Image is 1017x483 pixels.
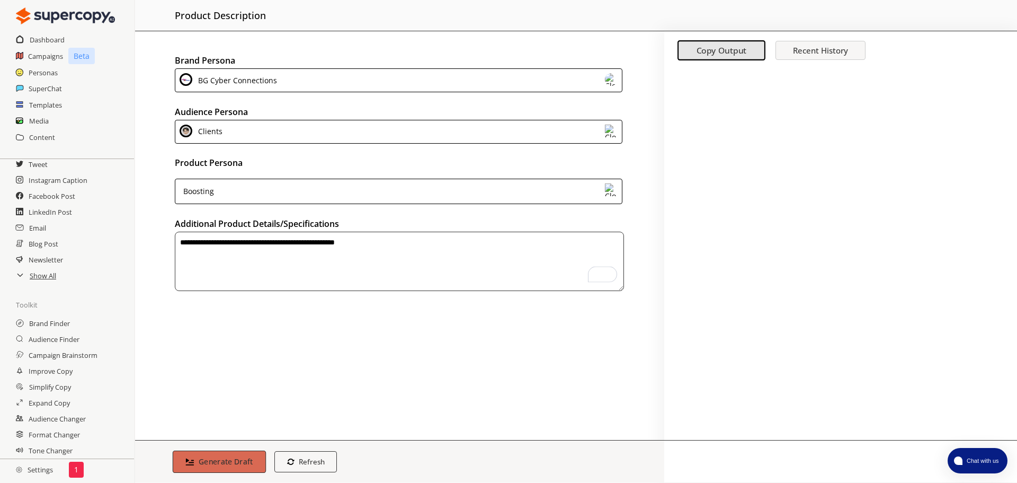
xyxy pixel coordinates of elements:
[29,113,49,129] a: Media
[29,315,70,331] a: Brand Finder
[775,41,866,60] button: Recent History
[29,188,75,204] a: Facebook Post
[299,457,325,467] b: Refresh
[29,411,86,427] a: Audience Changer
[29,65,58,81] a: Personas
[29,379,71,395] a: Simplify Copy
[29,363,73,379] a: Improve Copy
[30,32,65,48] a: Dashboard
[29,97,62,113] a: Templates
[962,456,1001,465] span: Chat with us
[29,395,70,411] a: Expand Copy
[175,216,625,232] h2: Additional Product Details/Specifications
[29,156,48,172] a: Tweet
[29,443,73,459] a: Tone Changer
[180,73,192,86] img: Close
[16,467,22,473] img: Close
[180,125,192,137] img: Close
[175,104,625,120] h2: Audience Persona
[948,448,1007,473] button: atlas-launcher
[175,52,625,68] h2: Brand Persona
[16,5,115,27] img: Close
[175,155,625,171] h2: Product Persona
[180,183,214,199] div: Boosting
[30,268,56,284] a: Show All
[677,41,765,61] button: Copy Output
[28,48,63,64] a: Campaigns
[29,129,55,145] a: Content
[605,125,618,137] img: Close
[68,48,95,64] p: Beta
[29,347,97,363] a: Campaign Brainstorm
[605,183,618,196] img: Close
[29,236,58,252] a: Blog Post
[29,204,72,220] a: LinkedIn Post
[793,45,848,56] b: Recent History
[29,81,62,96] a: SuperChat
[274,451,337,472] button: Refresh
[29,427,80,443] a: Format Changer
[74,466,78,474] p: 1
[29,172,87,188] a: Instagram Caption
[194,125,222,139] div: Clients
[175,232,624,291] textarea: To enrich screen reader interactions, please activate Accessibility in Grammarly extension settings
[605,73,618,86] img: Close
[697,45,747,56] b: Copy Output
[175,5,266,25] h2: product description
[29,220,46,236] a: Email
[194,73,277,87] div: BG Cyber Connections
[29,252,63,268] a: Newsletter
[199,456,253,467] b: Generate Draft
[173,451,266,473] button: Generate Draft
[29,331,79,347] a: Audience Finder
